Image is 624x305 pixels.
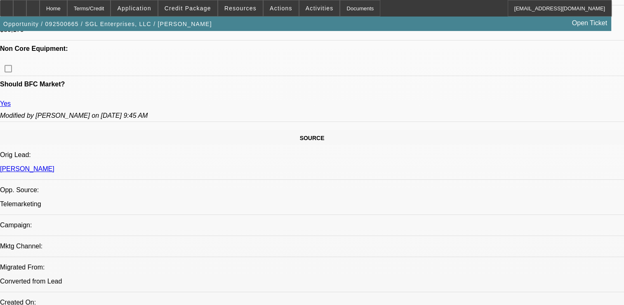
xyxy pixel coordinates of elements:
[117,5,151,12] span: Application
[264,0,299,16] button: Actions
[300,135,325,141] span: SOURCE
[569,16,610,30] a: Open Ticket
[3,21,212,27] span: Opportunity / 092500665 / SGL Enterprises, LLC / [PERSON_NAME]
[165,5,211,12] span: Credit Package
[299,0,340,16] button: Activities
[111,0,157,16] button: Application
[270,5,292,12] span: Actions
[218,0,263,16] button: Resources
[306,5,334,12] span: Activities
[224,5,257,12] span: Resources
[158,0,217,16] button: Credit Package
